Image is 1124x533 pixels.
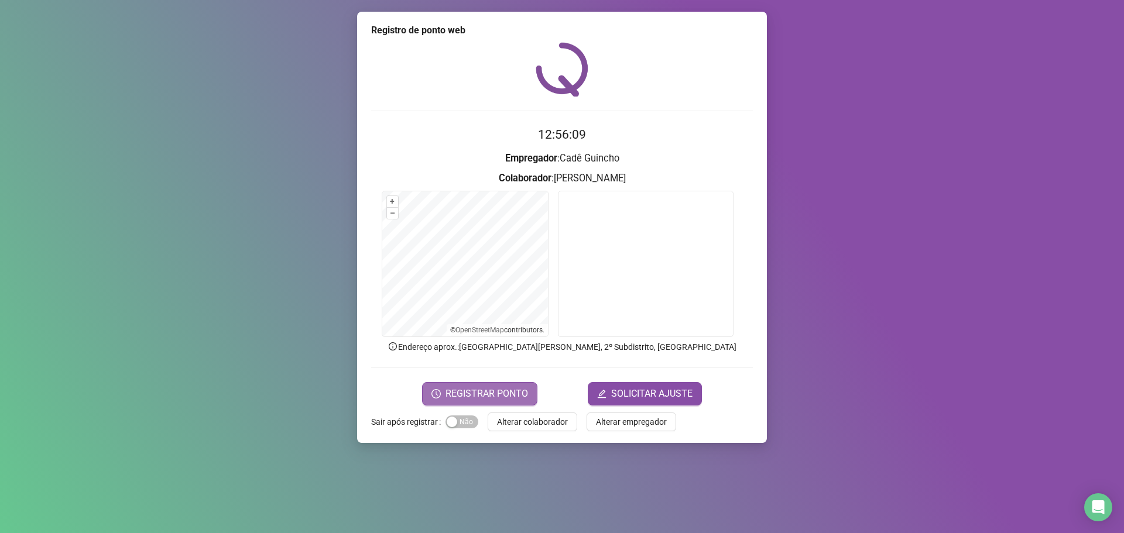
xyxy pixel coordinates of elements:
[505,153,557,164] strong: Empregador
[488,412,577,431] button: Alterar colaborador
[611,387,693,401] span: SOLICITAR AJUSTE
[371,341,753,353] p: Endereço aprox. : [GEOGRAPHIC_DATA][PERSON_NAME], 2º Subdistrito, [GEOGRAPHIC_DATA]
[422,382,537,405] button: REGISTRAR PONTO
[387,208,398,219] button: –
[371,171,753,186] h3: : [PERSON_NAME]
[538,128,586,142] time: 12:56:09
[588,382,702,405] button: editSOLICITAR AJUSTE
[371,412,446,431] label: Sair após registrar
[536,42,588,97] img: QRPoint
[596,415,667,428] span: Alterar empregador
[497,415,568,428] span: Alterar colaborador
[371,151,753,166] h3: : Cadê Guincho
[371,23,753,37] div: Registro de ponto web
[446,387,528,401] span: REGISTRAR PONTO
[431,389,441,398] span: clock-circle
[450,326,544,334] li: © contributors.
[455,326,504,334] a: OpenStreetMap
[499,173,551,184] strong: Colaborador
[387,196,398,207] button: +
[1084,493,1112,521] div: Open Intercom Messenger
[587,412,676,431] button: Alterar empregador
[597,389,606,398] span: edit
[388,341,398,352] span: info-circle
